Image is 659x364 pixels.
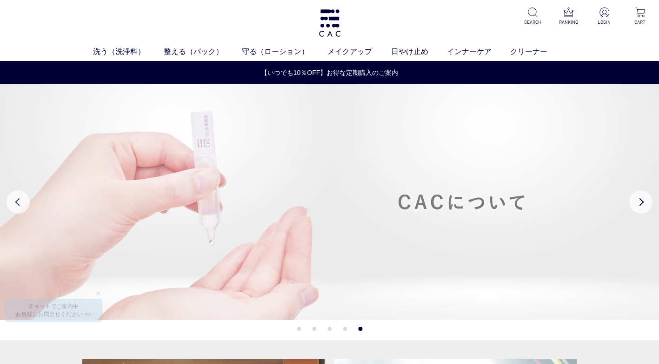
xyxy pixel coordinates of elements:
[557,19,580,26] p: RANKING
[629,19,652,26] p: CART
[593,19,616,26] p: LOGIN
[629,7,652,26] a: CART
[7,190,30,214] button: Previous
[327,327,332,331] button: 3 of 5
[521,19,544,26] p: SEARCH
[358,327,362,331] button: 5 of 5
[510,46,566,57] a: クリーナー
[327,46,391,57] a: メイクアップ
[318,9,342,37] img: logo
[391,46,447,57] a: 日やけ止め
[297,327,301,331] button: 1 of 5
[164,46,242,57] a: 整える（パック）
[557,7,580,26] a: RANKING
[629,190,652,214] button: Next
[593,7,616,26] a: LOGIN
[521,7,544,26] a: SEARCH
[447,46,510,57] a: インナーケア
[0,68,659,78] a: 【いつでも10％OFF】お得な定期購入のご案内
[312,327,316,331] button: 2 of 5
[93,46,164,57] a: 洗う（洗浄料）
[242,46,327,57] a: 守る（ローション）
[343,327,347,331] button: 4 of 5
